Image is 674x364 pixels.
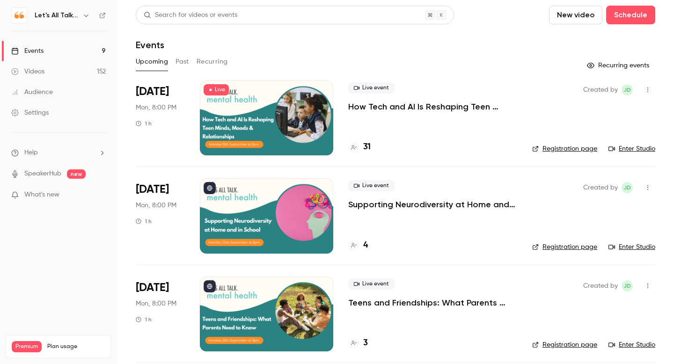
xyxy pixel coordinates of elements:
[95,191,106,199] iframe: Noticeable Trigger
[583,280,618,291] span: Created by
[24,148,38,158] span: Help
[136,54,168,69] button: Upcoming
[348,180,395,191] span: Live event
[136,277,185,351] div: Sep 29 Mon, 8:00 PM (Europe/London)
[136,103,176,112] span: Mon, 8:00 PM
[363,141,371,153] h4: 31
[11,108,49,117] div: Settings
[623,182,631,193] span: JD
[136,218,152,225] div: 1 h
[136,182,169,197] span: [DATE]
[608,144,655,153] a: Enter Studio
[532,340,597,349] a: Registration page
[11,148,106,158] li: help-dropdown-opener
[622,280,633,291] span: Jenni Dunn
[11,67,44,76] div: Videos
[348,141,371,153] a: 31
[136,39,164,51] h1: Events
[144,10,237,20] div: Search for videos or events
[12,8,27,23] img: Let's All Talk Mental Health
[622,84,633,95] span: Jenni Dunn
[136,178,185,253] div: Sep 22 Mon, 8:00 PM (Europe/London)
[549,6,602,24] button: New video
[47,343,105,350] span: Plan usage
[348,297,517,308] a: Teens and Friendships: What Parents Need to Know
[608,340,655,349] a: Enter Studio
[24,169,61,179] a: SpeakerHub
[136,201,176,210] span: Mon, 8:00 PM
[12,341,42,352] span: Premium
[348,278,395,290] span: Live event
[622,182,633,193] span: Jenni Dunn
[348,82,395,94] span: Live event
[532,144,597,153] a: Registration page
[532,242,597,252] a: Registration page
[363,239,368,252] h4: 4
[136,80,185,155] div: Sep 15 Mon, 8:00 PM (Europe/London)
[348,101,517,112] a: How Tech and AI Is Reshaping Teen Minds, Moods & Relationships
[176,54,189,69] button: Past
[67,169,86,179] span: new
[583,58,655,73] button: Recurring events
[363,337,368,349] h4: 3
[348,337,368,349] a: 3
[11,87,53,97] div: Audience
[606,6,655,24] button: Schedule
[11,46,44,56] div: Events
[35,11,79,20] h6: Let's All Talk Mental Health
[136,280,169,295] span: [DATE]
[623,84,631,95] span: JD
[24,190,59,200] span: What's new
[136,120,152,127] div: 1 h
[136,299,176,308] span: Mon, 8:00 PM
[136,316,152,323] div: 1 h
[197,54,228,69] button: Recurring
[348,239,368,252] a: 4
[608,242,655,252] a: Enter Studio
[136,84,169,99] span: [DATE]
[583,182,618,193] span: Created by
[623,280,631,291] span: JD
[583,84,618,95] span: Created by
[348,199,517,210] a: Supporting Neurodiversity at Home and in School
[204,84,229,95] span: Live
